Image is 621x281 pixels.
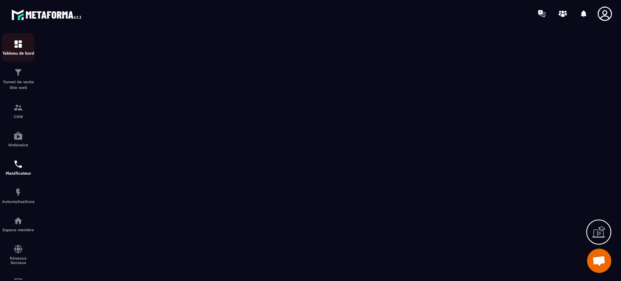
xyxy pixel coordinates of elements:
p: CRM [2,114,34,119]
img: automations [13,131,23,141]
a: social-networksocial-networkRéseaux Sociaux [2,238,34,271]
p: Automatisations [2,199,34,204]
p: Tunnel de vente Site web [2,79,34,91]
img: formation [13,103,23,112]
a: formationformationTableau de bord [2,33,34,61]
a: automationsautomationsWebinaire [2,125,34,153]
p: Webinaire [2,143,34,147]
a: formationformationTunnel de vente Site web [2,61,34,97]
a: schedulerschedulerPlanificateur [2,153,34,182]
div: Ouvrir le chat [587,249,611,273]
img: automations [13,188,23,197]
p: Tableau de bord [2,51,34,55]
a: formationformationCRM [2,97,34,125]
p: Espace membre [2,228,34,232]
p: Réseaux Sociaux [2,256,34,265]
img: automations [13,216,23,226]
img: scheduler [13,159,23,169]
img: logo [11,7,84,22]
p: Planificateur [2,171,34,175]
a: automationsautomationsEspace membre [2,210,34,238]
a: automationsautomationsAutomatisations [2,182,34,210]
img: formation [13,68,23,77]
img: formation [13,39,23,49]
img: social-network [13,244,23,254]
